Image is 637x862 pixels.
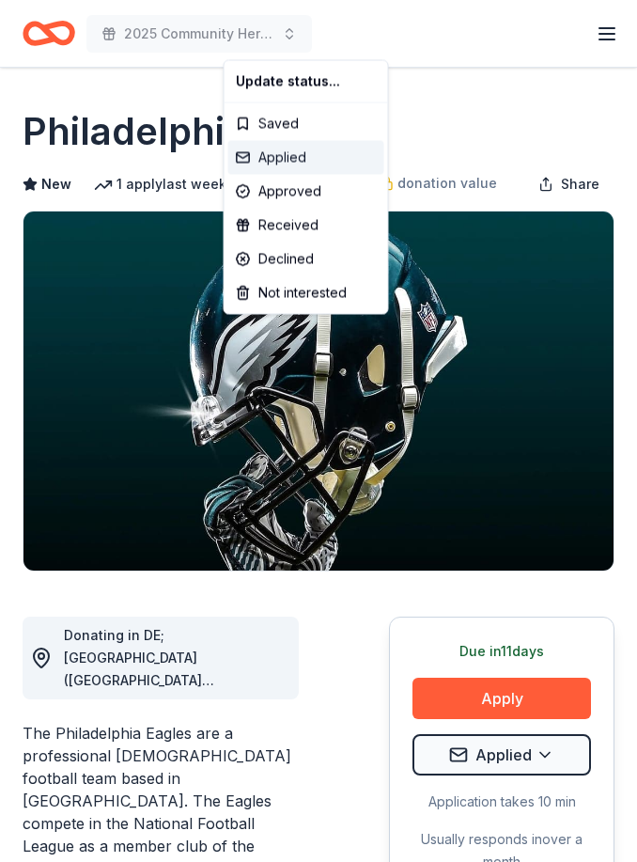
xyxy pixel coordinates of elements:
div: Declined [228,243,384,276]
div: Received [228,209,384,243]
div: Update status... [228,65,384,99]
div: Approved [228,175,384,209]
div: Not interested [228,276,384,310]
div: Applied [228,141,384,175]
span: 2025 Community Heroes Celebration [124,23,274,45]
div: Saved [228,107,384,141]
